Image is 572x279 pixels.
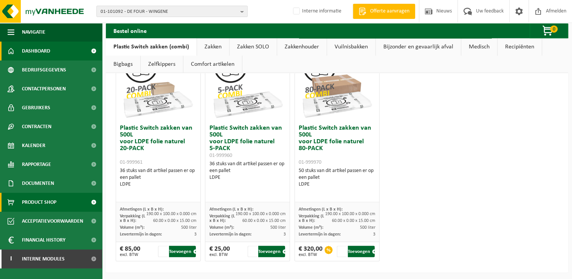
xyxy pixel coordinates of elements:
[106,23,154,38] h2: Bestel online
[299,225,323,230] span: Volume (m³):
[96,6,248,17] button: 01-101092 - DE FOUR - WINGENE
[194,232,197,237] span: 3
[236,212,286,216] span: 190.00 x 100.00 x 0.000 cm
[530,23,567,38] button: 0
[550,25,558,33] span: 0
[270,225,286,230] span: 500 liter
[22,212,83,231] span: Acceptatievoorwaarden
[158,246,168,257] input: 1
[258,246,285,257] button: Toevoegen
[22,250,65,268] span: Interne modules
[299,125,375,166] h3: Plastic Switch zakken van 500L voor LDPE folie naturel 80-PACK
[106,56,140,73] a: Bigbags
[209,246,229,257] div: € 25,00
[183,56,242,73] a: Comfort artikelen
[299,207,343,212] span: Afmetingen (L x B x H):
[22,42,50,60] span: Dashboard
[209,232,251,237] span: Levertermijn in dagen:
[120,232,162,237] span: Levertermijn in dagen:
[120,181,197,188] div: LDPE
[325,212,375,216] span: 190.00 x 100.00 x 0.000 cm
[299,167,375,188] div: 50 stuks van dit artikel passen er op een pallet
[120,253,140,257] span: excl. BTW
[332,219,375,223] span: 60.00 x 0.00 x 15.00 cm
[337,246,347,257] input: 1
[101,6,237,17] span: 01-101092 - DE FOUR - WINGENE
[498,38,542,56] a: Recipiënten
[209,253,229,257] span: excl. BTW
[376,38,461,56] a: Bijzonder en gevaarlijk afval
[22,136,45,155] span: Kalender
[209,214,234,223] span: Verpakking (L x B x H):
[353,4,415,19] a: Offerte aanvragen
[209,174,286,181] div: LDPE
[141,56,183,73] a: Zelfkippers
[22,231,65,250] span: Financial History
[291,6,341,17] label: Interne informatie
[299,181,375,188] div: LDPE
[209,153,232,158] span: 01-999960
[248,246,257,257] input: 1
[120,160,143,165] span: 01-999961
[120,225,144,230] span: Volume (m³):
[210,45,285,121] img: 01-999960
[120,214,145,223] span: Verpakking (L x B x H):
[242,219,286,223] span: 60.00 x 0.00 x 15.00 cm
[209,125,286,159] h3: Plastic Switch zakken van 500L voor LDPE folie naturel 5-PACK
[373,232,375,237] span: 3
[299,214,324,223] span: Verpakking (L x B x H):
[348,246,375,257] button: Toevoegen
[277,38,327,56] a: Zakkenhouder
[299,160,321,165] span: 01-999970
[327,38,375,56] a: Vuilnisbakken
[106,38,197,56] a: Plastic Switch zakken (combi)
[299,246,322,257] div: € 320,00
[22,117,51,136] span: Contracten
[299,45,375,121] img: 01-999970
[8,250,14,268] span: I
[284,232,286,237] span: 3
[22,79,66,98] span: Contactpersonen
[299,232,341,237] span: Levertermijn in dagen:
[229,38,277,56] a: Zakken SOLO
[146,212,197,216] span: 190.00 x 100.00 x 0.000 cm
[181,225,197,230] span: 500 liter
[368,8,411,15] span: Offerte aanvragen
[22,98,50,117] span: Gebruikers
[120,167,197,188] div: 36 stuks van dit artikel passen er op een pallet
[461,38,497,56] a: Medisch
[360,225,375,230] span: 500 liter
[22,174,54,193] span: Documenten
[209,207,253,212] span: Afmetingen (L x B x H):
[120,246,140,257] div: € 85,00
[120,125,197,166] h3: Plastic Switch zakken van 500L voor LDPE folie naturel 20-PACK
[209,161,286,181] div: 36 stuks van dit artikel passen er op een pallet
[197,38,229,56] a: Zakken
[22,193,56,212] span: Product Shop
[120,207,164,212] span: Afmetingen (L x B x H):
[153,219,197,223] span: 60.00 x 0.00 x 15.00 cm
[169,246,196,257] button: Toevoegen
[22,155,51,174] span: Rapportage
[299,253,322,257] span: excl. BTW
[22,60,66,79] span: Bedrijfsgegevens
[209,225,234,230] span: Volume (m³):
[120,45,196,121] img: 01-999961
[22,23,45,42] span: Navigatie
